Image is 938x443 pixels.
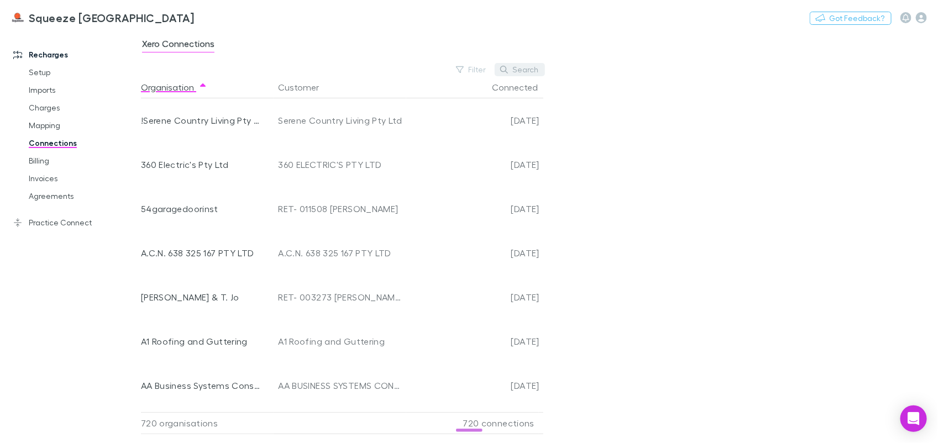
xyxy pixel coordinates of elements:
[278,231,402,275] div: A.C.N. 638 325 167 PTY LTD
[407,275,539,319] div: [DATE]
[278,98,402,143] div: Serene Country Living Pty Ltd
[2,46,149,64] a: Recharges
[18,170,149,187] a: Invoices
[810,12,892,25] button: Got Feedback?
[11,11,24,24] img: Squeeze North Sydney's Logo
[141,143,263,187] div: 360 Electric's Pty Ltd
[142,38,214,52] span: Xero Connections
[407,187,539,231] div: [DATE]
[29,11,195,24] h3: Squeeze [GEOGRAPHIC_DATA]
[18,134,149,152] a: Connections
[18,81,149,99] a: Imports
[278,187,402,231] div: RET- 011508 [PERSON_NAME]
[18,152,149,170] a: Billing
[141,363,263,408] div: AA Business Systems Consulting Services Pty Ltd (Yoda Consulting)
[141,275,263,319] div: [PERSON_NAME] & T. Jo
[141,98,263,143] div: !Serene Country Living Pty Ltd - Xero
[407,231,539,275] div: [DATE]
[18,64,149,81] a: Setup
[450,63,492,76] button: Filter
[18,99,149,117] a: Charges
[278,143,402,187] div: 360 ELECTRIC'S PTY LTD
[141,231,263,275] div: A.C.N. 638 325 167 PTY LTD
[18,187,149,205] a: Agreements
[407,363,539,408] div: [DATE]
[141,76,207,98] button: Organisation
[495,63,545,76] button: Search
[407,143,539,187] div: [DATE]
[278,319,402,363] div: A1 Roofing and Guttering
[278,76,332,98] button: Customer
[141,319,263,363] div: A1 Roofing and Guttering
[406,412,539,434] div: 720 connections
[407,98,539,143] div: [DATE]
[141,187,263,231] div: 54garagedoorinst
[278,363,402,408] div: AA BUSINESS SYSTEMS CONSULTING SERVICES PTY. LTD.
[278,275,402,319] div: RET- 003273 [PERSON_NAME] & T. Jo
[407,319,539,363] div: [DATE]
[2,214,149,231] a: Practice Connect
[141,412,274,434] div: 720 organisations
[900,405,927,432] div: Open Intercom Messenger
[492,76,551,98] button: Connected
[18,117,149,134] a: Mapping
[4,4,201,31] a: Squeeze [GEOGRAPHIC_DATA]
